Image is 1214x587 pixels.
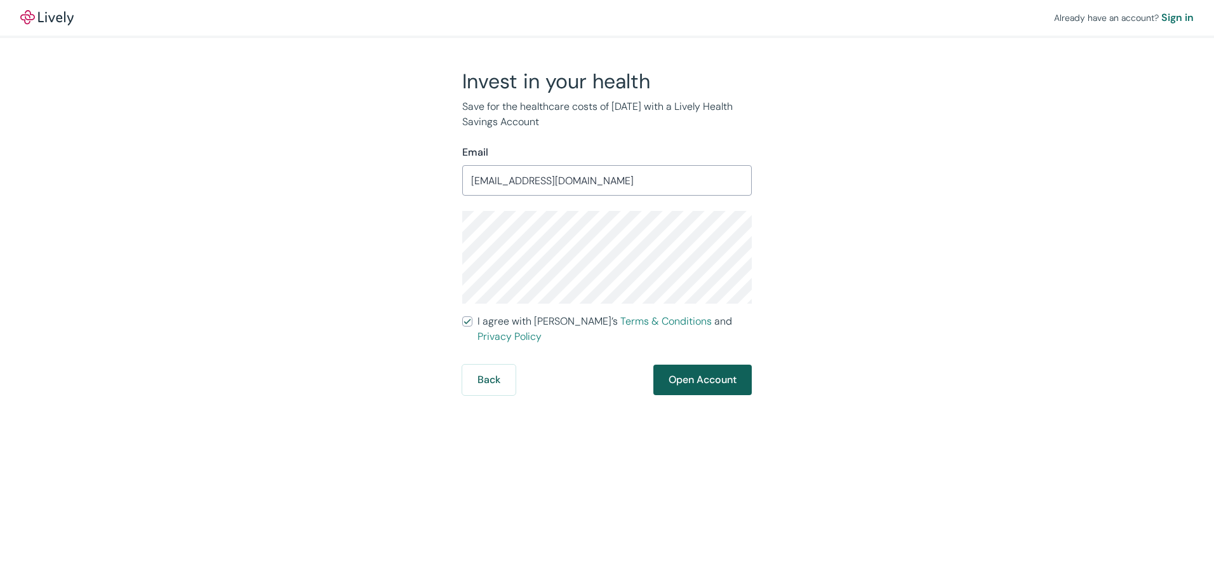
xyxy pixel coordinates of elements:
div: Already have an account? [1054,10,1194,25]
a: Sign in [1161,10,1194,25]
a: Privacy Policy [477,330,542,343]
img: Lively [20,10,74,25]
h2: Invest in your health [462,69,752,94]
span: I agree with [PERSON_NAME]’s and [477,314,752,344]
p: Save for the healthcare costs of [DATE] with a Lively Health Savings Account [462,99,752,130]
a: Terms & Conditions [620,314,712,328]
button: Back [462,365,516,395]
a: LivelyLively [20,10,74,25]
button: Open Account [653,365,752,395]
label: Email [462,145,488,160]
